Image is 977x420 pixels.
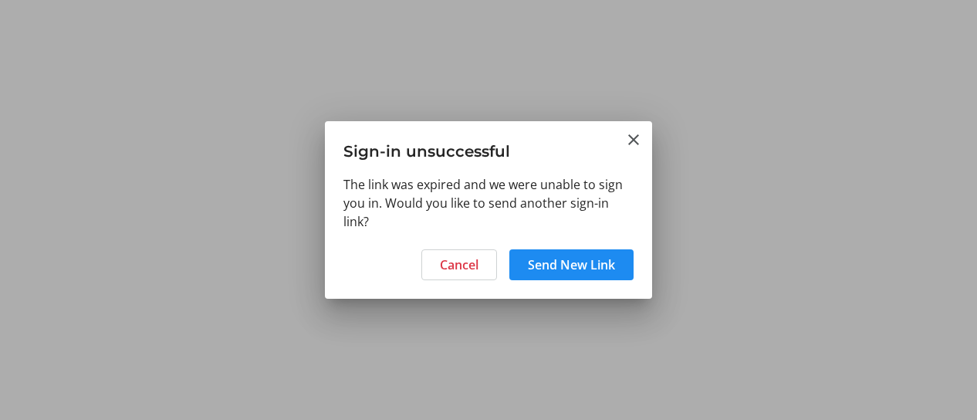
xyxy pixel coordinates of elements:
button: Cancel [421,249,497,280]
button: Close [624,130,643,149]
button: Send New Link [509,249,634,280]
span: Send New Link [528,256,615,274]
div: The link was expired and we were unable to sign you in. Would you like to send another sign-in link? [325,175,652,240]
span: Cancel [440,256,478,274]
h3: Sign-in unsuccessful [325,121,652,174]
